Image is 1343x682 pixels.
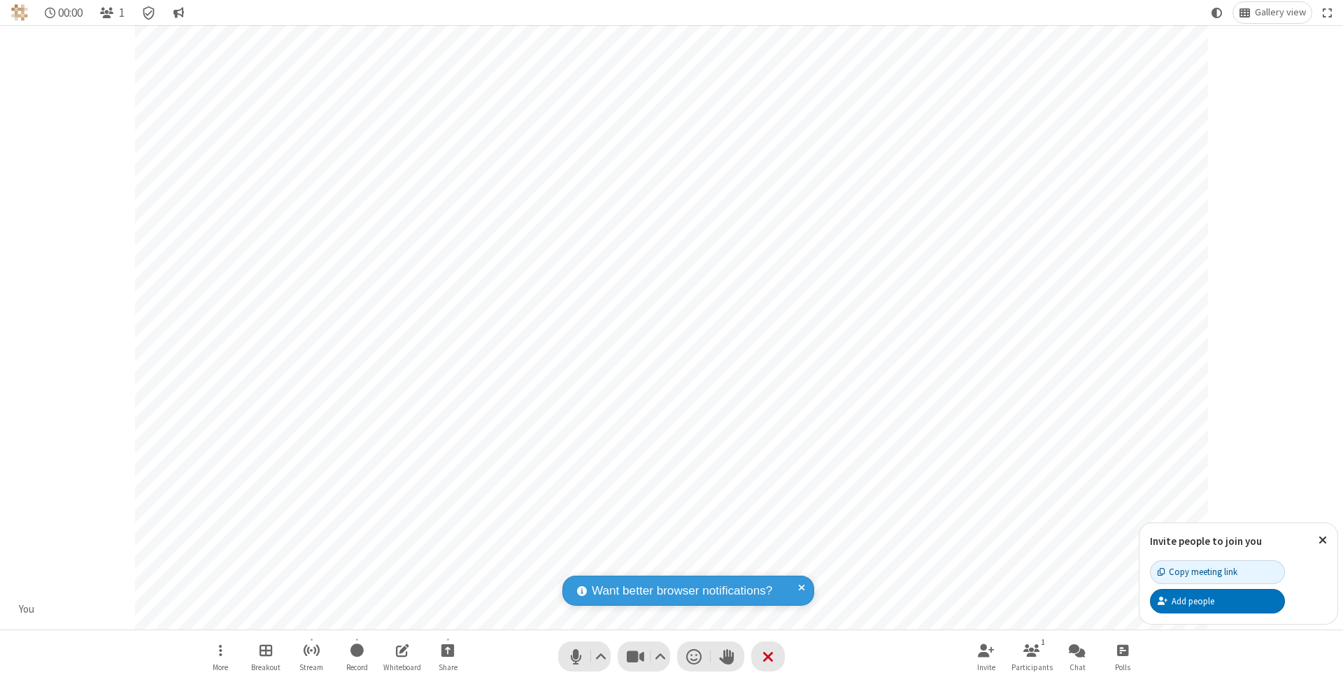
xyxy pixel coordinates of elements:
span: Polls [1115,663,1130,672]
span: Chat [1070,663,1086,672]
button: Open chat [1056,637,1098,676]
div: You [14,602,40,618]
button: Video setting [651,641,670,672]
button: Open poll [1102,637,1144,676]
button: Mute (⌘+Shift+A) [558,641,611,672]
button: Close popover [1308,523,1337,557]
button: Stop video (⌘+Shift+V) [618,641,670,672]
span: Breakout [251,663,280,672]
span: Whiteboard [383,663,421,672]
button: Open menu [199,637,241,676]
span: 00:00 [58,6,83,20]
button: Change layout [1233,2,1312,23]
span: Gallery view [1255,7,1306,18]
button: Open participant list [1011,637,1053,676]
span: Stream [299,663,323,672]
button: Start streaming [290,637,332,676]
span: Invite [977,663,995,672]
span: Participants [1011,663,1053,672]
span: More [213,663,228,672]
button: Start recording [336,637,378,676]
button: Conversation [167,2,190,23]
button: Start sharing [427,637,469,676]
span: Share [439,663,457,672]
div: Timer [39,2,89,23]
div: Copy meeting link [1158,565,1237,578]
span: Record [346,663,368,672]
button: Fullscreen [1317,2,1338,23]
button: Send a reaction [677,641,711,672]
button: Audio settings [592,641,611,672]
label: Invite people to join you [1150,534,1262,548]
button: Manage Breakout Rooms [245,637,287,676]
button: Invite participants (⌘+Shift+I) [965,637,1007,676]
button: End or leave meeting [751,641,785,672]
span: 1 [119,6,125,20]
button: Add people [1150,589,1285,613]
span: Want better browser notifications? [592,582,772,600]
button: Copy meeting link [1150,560,1285,584]
button: Open participant list [94,2,130,23]
div: Meeting details Encryption enabled [136,2,162,23]
div: 1 [1037,636,1049,648]
img: QA Selenium DO NOT DELETE OR CHANGE [11,4,28,21]
button: Using system theme [1206,2,1228,23]
button: Open shared whiteboard [381,637,423,676]
button: Raise hand [711,641,744,672]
